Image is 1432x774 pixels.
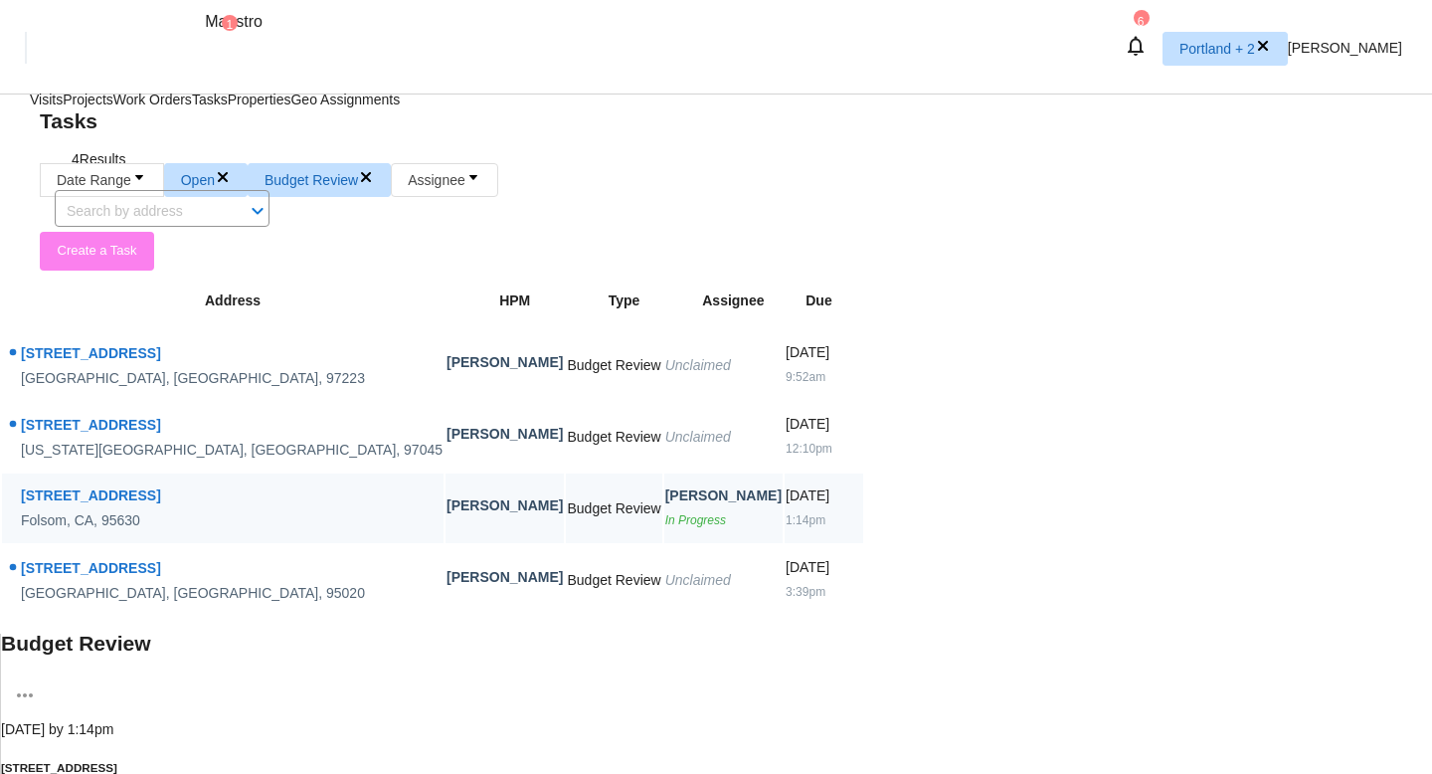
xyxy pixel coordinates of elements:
input: Search by address [55,195,214,227]
h2: Tasks [40,111,1432,131]
button: Open [244,197,271,225]
span: Maestro [205,12,263,32]
div: [PERSON_NAME] [447,567,563,592]
div: 9:52am [786,367,832,387]
span: Work Orders [113,90,192,109]
div: Budget Review [567,570,660,590]
div: Budget Review [567,427,660,447]
div: [STREET_ADDRESS] [21,343,443,368]
th: Due [785,273,863,328]
span: Geo Assignments [290,90,400,109]
div: 12:10pm [786,439,832,459]
span: Open [181,172,215,188]
th: Type [566,273,661,328]
h2: Budget Review [1,634,430,654]
div: [STREET_ADDRESS] [21,485,443,510]
span: Assignee [408,172,465,188]
div: [GEOGRAPHIC_DATA], [GEOGRAPHIC_DATA], 95020 [21,583,443,603]
th: Assignee [664,273,783,328]
div: Folsom, CA, 95630 [21,510,443,530]
div: Unclaimed [665,355,782,375]
div: Unclaimed [665,427,782,447]
span: Portland + 2 [1179,41,1255,57]
div: [PERSON_NAME] [665,485,782,510]
div: In Progress [665,510,782,530]
th: Address [2,273,444,328]
div: [US_STATE][GEOGRAPHIC_DATA], [GEOGRAPHIC_DATA], 97045 [21,440,443,460]
div: [PERSON_NAME] [447,352,563,377]
div: [STREET_ADDRESS] [21,558,443,583]
span: Projects [63,90,113,109]
div: [DATE] [786,485,832,510]
span: 4 Results [72,151,125,167]
div: [DATE] [786,414,832,439]
div: [PERSON_NAME] [447,495,563,520]
div: 1:14pm [786,510,832,530]
div: [PERSON_NAME] [447,424,563,449]
span: [PERSON_NAME] [1288,38,1402,58]
div: [DATE] [786,557,832,582]
span: Date Range [57,172,131,188]
span: Properties [228,90,291,109]
th: HPM [446,273,564,328]
div: 6 [1134,12,1148,32]
div: [DATE] by 1:14pm [1,719,430,739]
div: Unclaimed [665,570,782,590]
div: [DATE] [786,342,832,367]
span: Visits [30,90,63,109]
div: 1 [222,15,238,35]
button: Create a Task [40,232,154,271]
div: [STREET_ADDRESS] [21,415,443,440]
div: Budget Review [567,355,660,375]
span: Create a Task [50,240,144,263]
div: [GEOGRAPHIC_DATA], [GEOGRAPHIC_DATA], 97223 [21,368,443,388]
span: Budget Review [265,172,358,188]
div: 3:39pm [786,582,832,602]
div: Budget Review [567,498,660,518]
span: Tasks [192,92,228,107]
